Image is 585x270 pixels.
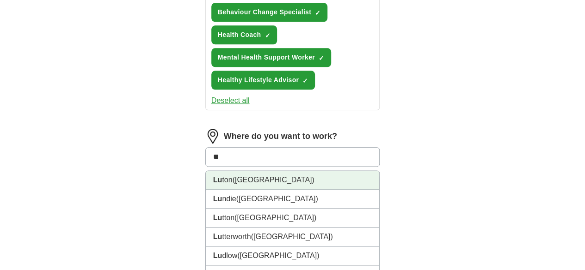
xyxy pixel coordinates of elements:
li: ndie [206,190,380,209]
span: ([GEOGRAPHIC_DATA]) [234,214,316,222]
button: Healthy Lifestyle Advisor✓ [211,71,315,90]
li: dlow [206,246,380,265]
span: ✓ [319,54,324,62]
span: ([GEOGRAPHIC_DATA]) [251,233,333,240]
strong: Lu [213,214,222,222]
li: tton [206,209,380,228]
button: Mental Health Support Worker✓ [211,48,331,67]
span: ✓ [315,9,320,17]
span: ✓ [265,32,270,39]
span: ([GEOGRAPHIC_DATA]) [237,252,319,259]
span: Behaviour Change Specialist [218,7,311,17]
label: Where do you want to work? [224,130,337,143]
button: Behaviour Change Specialist✓ [211,3,327,22]
button: Deselect all [211,95,250,106]
li: tterworth [206,228,380,246]
li: ton [206,171,380,190]
span: Mental Health Support Worker [218,53,315,62]
span: Health Coach [218,30,261,40]
strong: Lu [213,195,222,203]
span: ([GEOGRAPHIC_DATA]) [236,195,318,203]
span: Healthy Lifestyle Advisor [218,75,299,85]
span: ([GEOGRAPHIC_DATA]) [233,176,314,184]
img: location.png [205,129,220,144]
span: ✓ [302,77,308,84]
strong: Lu [213,252,222,259]
button: Health Coach✓ [211,25,277,44]
strong: Lu [213,233,222,240]
strong: Lu [213,176,222,184]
